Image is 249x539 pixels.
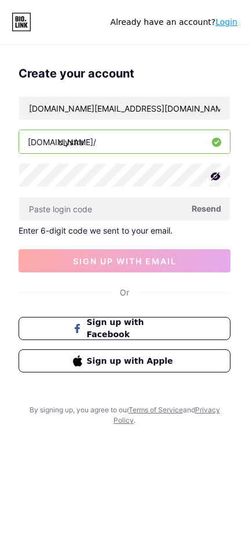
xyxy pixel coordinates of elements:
span: Sign up with Apple [87,355,177,367]
a: Terms of Service [129,405,183,414]
button: Sign up with Apple [19,349,230,372]
div: Enter 6-digit code we sent to your email. [19,226,230,235]
div: Or [120,286,129,298]
a: Login [215,17,237,27]
input: Paste login code [19,197,230,220]
div: Create your account [19,65,230,82]
span: sign up with email [73,256,177,266]
div: [DOMAIN_NAME]/ [28,136,96,148]
div: By signing up, you agree to our and . [26,405,223,426]
div: Already have an account? [111,16,237,28]
button: sign up with email [19,249,230,272]
input: Email [19,97,230,120]
span: Sign up with Facebook [87,316,177,341]
span: Resend [192,202,221,215]
input: username [19,130,230,153]
button: Sign up with Facebook [19,317,230,340]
